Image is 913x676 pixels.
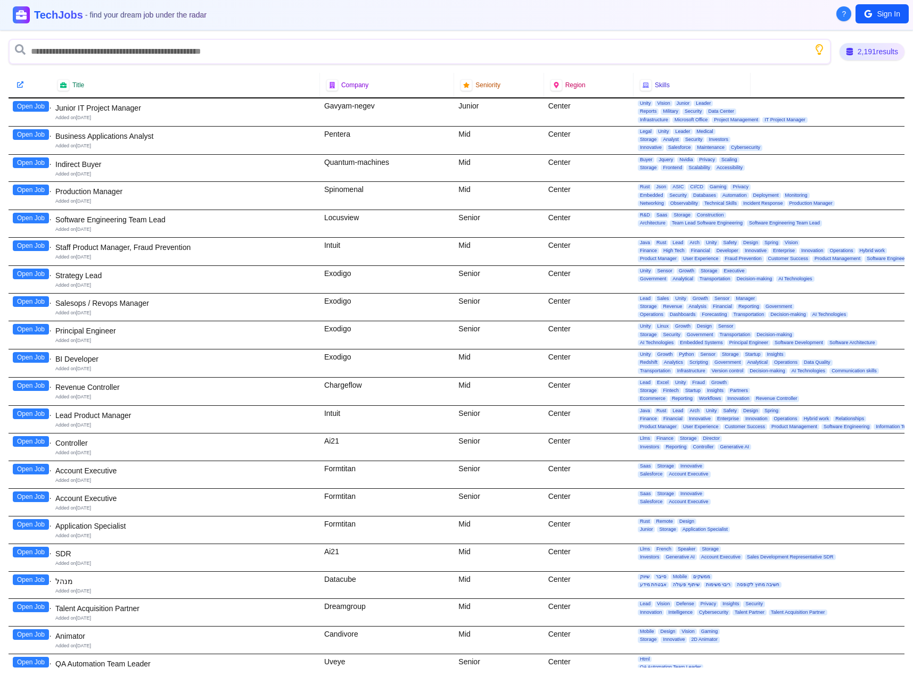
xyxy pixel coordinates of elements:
div: Added on [DATE] [55,394,316,400]
span: Safety [721,240,739,246]
span: Design [741,408,760,414]
span: Storage [678,436,699,441]
div: Mid [454,127,544,154]
span: Storage [638,137,659,143]
button: Open Job [13,436,49,447]
span: Storage [698,268,720,274]
span: Insights [765,352,786,357]
span: Operations [772,416,800,422]
button: Open Job [13,296,49,307]
span: Linux [655,323,671,329]
span: Operations [827,248,855,254]
div: BI Developer [55,354,316,364]
div: Indirect Buyer [55,159,316,170]
span: Skills [655,81,670,89]
span: Relationships [833,416,866,422]
span: Startup [743,352,763,357]
button: Open Job [13,629,49,640]
span: Rust [654,408,669,414]
span: Revenue Controller [754,396,800,402]
div: Exodigo [320,349,454,377]
div: Salesops / Revops Manager [55,298,316,308]
span: Executive [722,268,747,274]
div: Mid [454,349,544,377]
span: Embedded Systems [678,340,725,346]
span: Software Engineering [821,424,871,430]
span: Sensor [716,323,736,329]
span: Security [661,332,682,338]
span: Dashboards [668,312,698,318]
span: Government [763,304,794,310]
span: Project Management [712,117,760,123]
div: Added on [DATE] [55,365,316,372]
span: Medical [695,129,715,135]
span: Storage [638,304,659,310]
div: Added on [DATE] [55,254,316,261]
span: Embedded [638,193,665,198]
span: Unity [656,129,671,135]
div: Mid [454,378,544,405]
span: Observability [668,201,700,206]
button: Open Job [13,352,49,363]
span: Monitoring [783,193,810,198]
span: CI/CD [688,184,705,190]
button: Open Job [13,602,49,612]
div: Software Engineering Team Lead [55,214,316,225]
span: Military [661,109,680,114]
span: Storage [638,332,659,338]
span: Unity [704,408,719,414]
button: About Techjobs [836,6,851,21]
button: Open Job [13,213,49,223]
span: Java [638,240,652,246]
span: Transportation [697,276,733,282]
span: Title [72,81,84,89]
div: 2,191 results [840,43,904,60]
span: Networking [638,201,666,206]
span: Decision-making [768,312,808,318]
span: Vision [655,101,672,106]
div: Added on [DATE] [55,198,316,205]
div: Senior [454,321,544,349]
span: Growth [690,296,710,302]
div: Spinomenal [320,182,454,210]
span: Deployment [751,193,781,198]
span: Storage [720,352,741,357]
span: Databases [691,193,718,198]
div: Added on [DATE] [55,310,316,316]
div: Intuit [320,406,454,433]
div: Business Applications Analyst [55,131,316,141]
span: Customer Success [723,424,768,430]
span: Team Lead Software Engineering [670,220,745,226]
span: Finance [654,436,676,441]
div: Principal Engineer [55,326,316,336]
span: High Tech [661,248,687,254]
span: AI Technologies [789,368,827,374]
span: Frontend [661,165,684,171]
span: Version control [710,368,746,374]
div: Intuit [320,238,454,265]
span: Spring [762,408,780,414]
span: Leader [673,129,692,135]
span: Software Architecture [827,340,877,346]
div: Center [544,182,634,210]
span: Finance [638,248,659,254]
span: Unity [638,352,653,357]
button: Open Job [13,240,49,251]
div: Junior [454,98,544,126]
span: Salesforce [638,471,665,477]
span: Llms [638,436,652,441]
span: Innovative [678,463,704,469]
span: Fraud [690,380,707,386]
span: Lead [638,380,653,386]
span: Privacy [730,184,751,190]
span: Product Manager [638,256,679,262]
span: User Experience [681,256,721,262]
div: Strategy Lead [55,270,316,281]
span: Redshift [638,360,660,365]
span: Enterprise [715,416,741,422]
span: Communication skills [829,368,879,374]
div: Quantum-machines [320,155,454,182]
span: Product Manager [638,424,679,430]
span: Data Center [706,109,736,114]
span: Reporting [663,444,688,450]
